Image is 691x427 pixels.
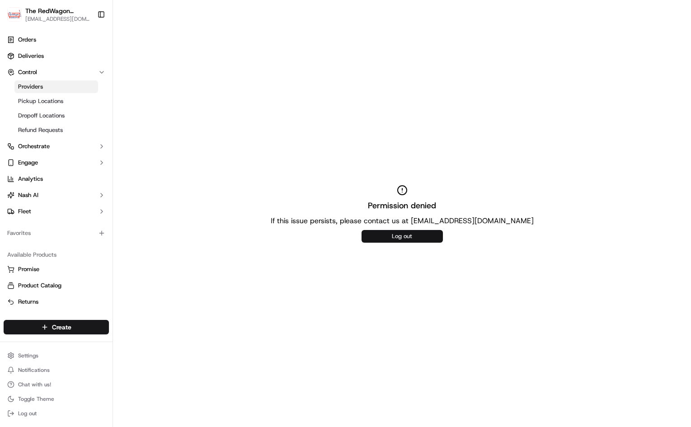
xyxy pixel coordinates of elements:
[18,141,25,148] img: 1736555255976-a54dd68f-1ca7-489b-9aae-adbdc363a1c4
[25,15,90,23] button: [EMAIL_ADDRESS][DOMAIN_NAME]
[90,224,109,231] span: Pylon
[18,68,37,76] span: Control
[4,248,109,262] div: Available Products
[9,131,24,146] img: Angelique Valdez
[7,7,22,22] img: The RedWagon Delivers
[18,366,50,374] span: Notifications
[4,278,109,293] button: Product Catalog
[85,202,145,211] span: API Documentation
[25,6,90,15] button: The RedWagon Delivers
[18,97,63,105] span: Pickup Locations
[18,36,36,44] span: Orders
[73,198,149,215] a: 💻API Documentation
[18,352,38,359] span: Settings
[271,216,534,226] p: If this issue persists, please contact us at [EMAIL_ADDRESS][DOMAIN_NAME]
[4,393,109,405] button: Toggle Theme
[18,165,25,172] img: 1736555255976-a54dd68f-1ca7-489b-9aae-adbdc363a1c4
[18,175,43,183] span: Analytics
[18,142,50,150] span: Orchestrate
[76,203,84,210] div: 💻
[140,116,165,127] button: See all
[75,164,78,172] span: •
[4,65,109,80] button: Control
[18,298,38,306] span: Returns
[4,4,94,25] button: The RedWagon DeliversThe RedWagon Delivers[EMAIL_ADDRESS][DOMAIN_NAME]
[18,191,38,199] span: Nash AI
[18,126,63,134] span: Refund Requests
[19,86,35,103] img: 1738778727109-b901c2ba-d612-49f7-a14d-d897ce62d23f
[4,320,109,334] button: Create
[18,282,61,290] span: Product Catalog
[9,9,27,27] img: Nash
[9,156,24,170] img: Angelique Valdez
[18,265,39,273] span: Promise
[24,58,163,68] input: Got a question? Start typing here...
[18,83,43,91] span: Providers
[18,52,44,60] span: Deliveries
[4,364,109,376] button: Notifications
[9,203,16,210] div: 📗
[14,124,98,136] a: Refund Requests
[18,395,54,403] span: Toggle Theme
[4,407,109,420] button: Log out
[9,36,165,51] p: Welcome 👋
[9,117,61,125] div: Past conversations
[4,378,109,391] button: Chat with us!
[154,89,165,100] button: Start new chat
[4,172,109,186] a: Analytics
[4,226,109,240] div: Favorites
[64,224,109,231] a: Powered byPylon
[4,295,109,309] button: Returns
[41,95,124,103] div: We're available if you need us!
[14,95,98,108] a: Pickup Locations
[4,49,109,63] a: Deliveries
[80,164,99,172] span: [DATE]
[14,109,98,122] a: Dropoff Locations
[368,199,436,212] h2: Permission denied
[7,298,105,306] a: Returns
[18,202,69,211] span: Knowledge Base
[18,410,37,417] span: Log out
[28,164,73,172] span: [PERSON_NAME]
[14,80,98,93] a: Providers
[18,159,38,167] span: Engage
[18,207,31,216] span: Fleet
[5,198,73,215] a: 📗Knowledge Base
[7,282,105,290] a: Product Catalog
[18,112,65,120] span: Dropoff Locations
[4,262,109,277] button: Promise
[4,139,109,154] button: Orchestrate
[7,265,105,273] a: Promise
[9,86,25,103] img: 1736555255976-a54dd68f-1ca7-489b-9aae-adbdc363a1c4
[4,349,109,362] button: Settings
[41,86,148,95] div: Start new chat
[75,140,78,147] span: •
[52,323,71,332] span: Create
[4,33,109,47] a: Orders
[80,140,99,147] span: [DATE]
[362,230,443,243] button: Log out
[4,188,109,202] button: Nash AI
[18,381,51,388] span: Chat with us!
[4,155,109,170] button: Engage
[4,204,109,219] button: Fleet
[28,140,73,147] span: [PERSON_NAME]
